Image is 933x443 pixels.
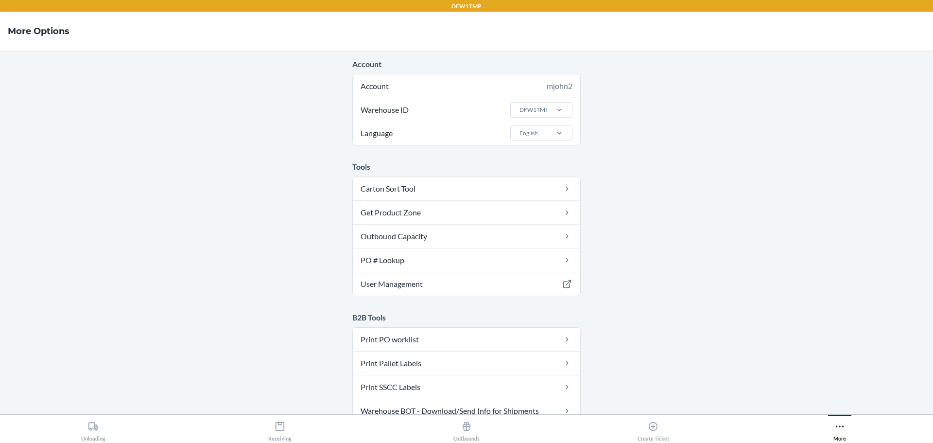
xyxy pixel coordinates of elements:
input: LanguageEnglish [518,129,519,138]
input: Warehouse IDDFW1TMP [518,106,519,114]
button: Outbounds [373,415,560,442]
a: PO # Lookup [353,248,580,272]
p: DFW1TMP [451,2,482,11]
div: Outbounds [453,417,480,442]
button: Receiving [187,415,373,442]
div: mjohn2 [547,80,572,92]
div: Unloading [81,417,105,442]
a: Print SSCC Labels [353,375,580,399]
div: Create Ticket [638,417,669,442]
p: Account [352,58,581,70]
button: Create Ticket [560,415,746,442]
a: Print Pallet Labels [353,352,580,375]
a: Carton Sort Tool [353,177,580,200]
a: Get Product Zone [353,201,580,224]
div: More [833,417,846,442]
a: Outbound Capacity [353,225,580,248]
a: Print PO worklist [353,328,580,351]
a: User Management [353,272,580,296]
div: Account [353,74,580,98]
button: More [746,415,933,442]
p: Tools [352,161,581,173]
span: Warehouse ID [359,98,410,122]
h4: More Options [8,25,69,37]
div: DFW1TMP [519,106,549,114]
p: B2B Tools [352,312,581,323]
a: Warehouse BOT - Download/Send Info for Shipments [353,399,580,423]
div: Receiving [268,417,292,442]
div: English [519,129,538,138]
span: Language [359,122,394,145]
